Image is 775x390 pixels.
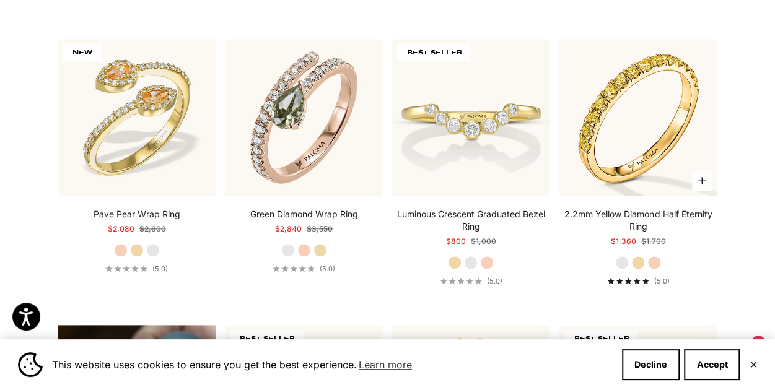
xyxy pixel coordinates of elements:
[564,330,637,347] span: BEST SELLER
[559,39,717,196] img: #YellowGold
[471,235,496,248] compare-at-price: $1,000
[559,208,717,233] a: 2.2mm Yellow Diamond Half Eternity Ring
[273,265,315,272] div: 5.0 out of 5.0 stars
[392,39,550,196] img: #YellowGold
[749,361,757,368] button: Close
[607,277,649,284] div: 5.0 out of 5.0 stars
[440,277,482,284] div: 5.0 out of 5.0 stars
[105,265,147,272] div: 5.0 out of 5.0 stars
[446,235,466,248] sale-price: $800
[58,39,216,196] img: #YellowGold
[487,277,502,285] span: (5.0)
[320,264,335,273] span: (5.0)
[275,223,302,235] sale-price: $2,840
[607,277,670,285] a: 5.0 out of 5.0 stars(5.0)
[152,264,168,273] span: (5.0)
[622,349,680,380] button: Decline
[225,39,383,196] img: #RoseGold
[684,349,740,380] button: Accept
[440,277,502,285] a: 5.0 out of 5.0 stars(5.0)
[250,208,358,220] a: Green Diamond Wrap Ring
[230,330,304,347] span: BEST SELLER
[641,235,666,248] compare-at-price: $1,700
[52,355,612,374] span: This website uses cookies to ensure you get the best experience.
[307,223,333,235] compare-at-price: $3,550
[611,235,636,248] sale-price: $1,360
[392,208,550,233] a: Luminous Crescent Graduated Bezel Ring
[105,264,168,273] a: 5.0 out of 5.0 stars(5.0)
[273,264,335,273] a: 5.0 out of 5.0 stars(5.0)
[18,352,43,377] img: Cookie banner
[63,44,102,61] span: NEW
[139,223,166,235] compare-at-price: $2,600
[108,223,134,235] sale-price: $2,080
[654,277,670,285] span: (5.0)
[357,355,414,374] a: Learn more
[94,208,180,220] a: Pave Pear Wrap Ring
[397,44,470,61] span: BEST SELLER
